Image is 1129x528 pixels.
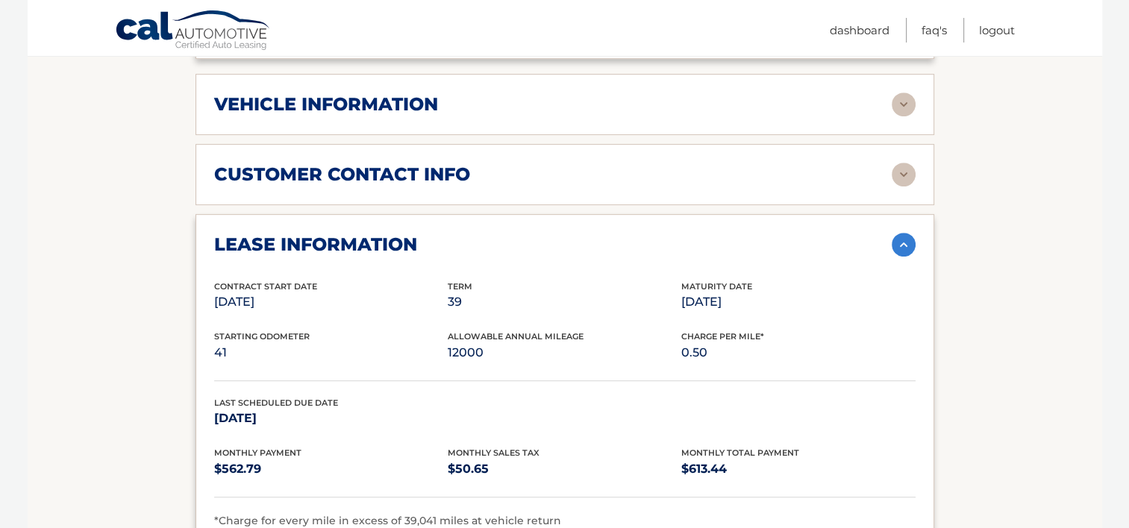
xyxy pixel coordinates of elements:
span: *Charge for every mile in excess of 39,041 miles at vehicle return [214,514,561,527]
img: accordion-rest.svg [892,163,916,186]
a: FAQ's [922,18,947,43]
span: Monthly Total Payment [681,447,799,458]
a: Dashboard [830,18,889,43]
p: [DATE] [214,292,448,312]
span: Maturity Date [681,281,752,292]
img: accordion-rest.svg [892,92,916,116]
p: $562.79 [214,459,448,480]
img: accordion-active.svg [892,233,916,257]
h2: vehicle information [214,93,438,116]
p: $613.44 [681,459,915,480]
span: Term [448,281,472,292]
span: Charge Per Mile* [681,331,764,342]
p: 12000 [448,342,681,363]
span: Starting Odometer [214,331,310,342]
span: Monthly Sales Tax [448,447,540,458]
h2: customer contact info [214,163,470,186]
a: Logout [979,18,1015,43]
span: Contract Start Date [214,281,317,292]
span: Monthly Payment [214,447,301,458]
h2: lease information [214,233,417,256]
p: [DATE] [681,292,915,312]
p: 39 [448,292,681,312]
p: [DATE] [214,408,448,429]
p: 0.50 [681,342,915,363]
span: Last Scheduled Due Date [214,397,338,408]
p: $50.65 [448,459,681,480]
p: 41 [214,342,448,363]
a: Cal Automotive [115,10,272,53]
span: Allowable Annual Mileage [448,331,584,342]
